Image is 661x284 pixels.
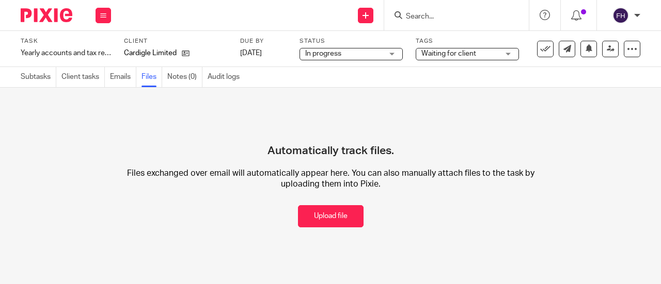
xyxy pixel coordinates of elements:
[110,67,136,87] a: Emails
[124,168,537,190] p: Files exchanged over email will automatically appear here. You can also manually attach files to ...
[141,67,162,87] a: Files
[167,67,202,87] a: Notes (0)
[416,37,519,45] label: Tags
[61,67,105,87] a: Client tasks
[21,8,72,22] img: Pixie
[300,37,403,45] label: Status
[298,205,364,227] button: Upload file
[240,49,262,57] span: [DATE]
[21,48,111,58] div: Yearly accounts and tax return - Automatic - December 2024
[267,108,394,158] h4: Automatically track files.
[421,50,476,57] span: Waiting for client
[305,50,341,57] span: In progress
[124,48,177,58] p: Cardigle Limited
[21,67,56,87] a: Subtasks
[21,48,111,58] div: Yearly accounts and tax return - Automatic - [DATE]
[240,37,287,45] label: Due by
[124,37,227,45] label: Client
[405,12,498,22] input: Search
[21,37,111,45] label: Task
[612,7,629,24] img: svg%3E
[208,67,245,87] a: Audit logs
